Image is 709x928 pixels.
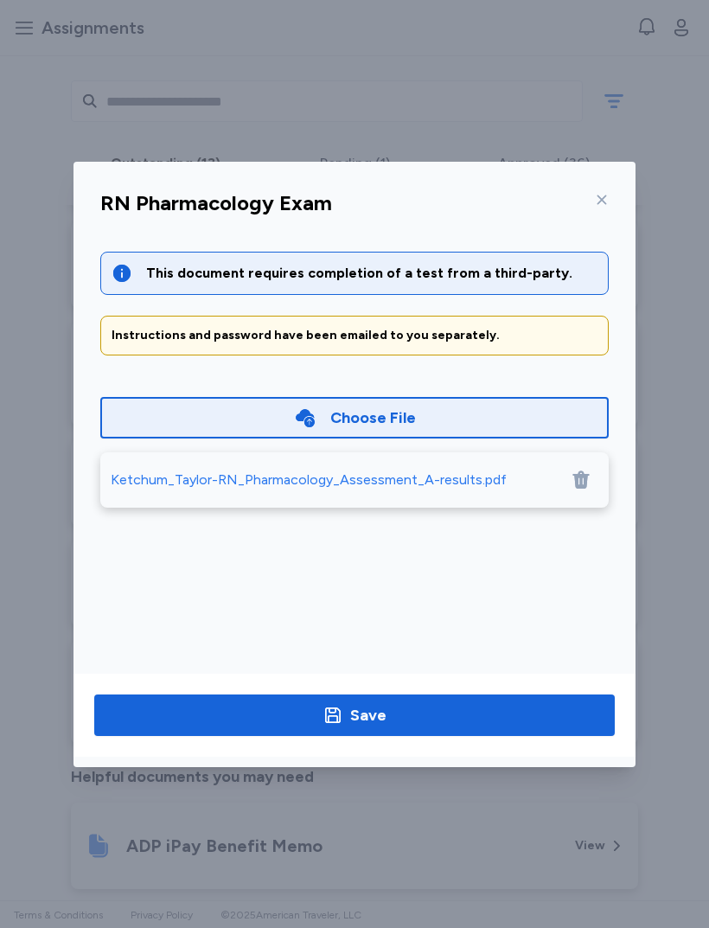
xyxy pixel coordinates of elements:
[94,694,615,736] button: Save
[100,189,332,217] div: RN Pharmacology Exam
[111,470,507,490] div: Ketchum_Taylor-RN_Pharmacology_Assessment_A-results.pdf
[350,703,386,727] div: Save
[330,406,416,430] div: Choose File
[112,327,597,344] div: Instructions and password have been emailed to you separately.
[146,263,597,284] div: This document requires completion of a test from a third-party.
